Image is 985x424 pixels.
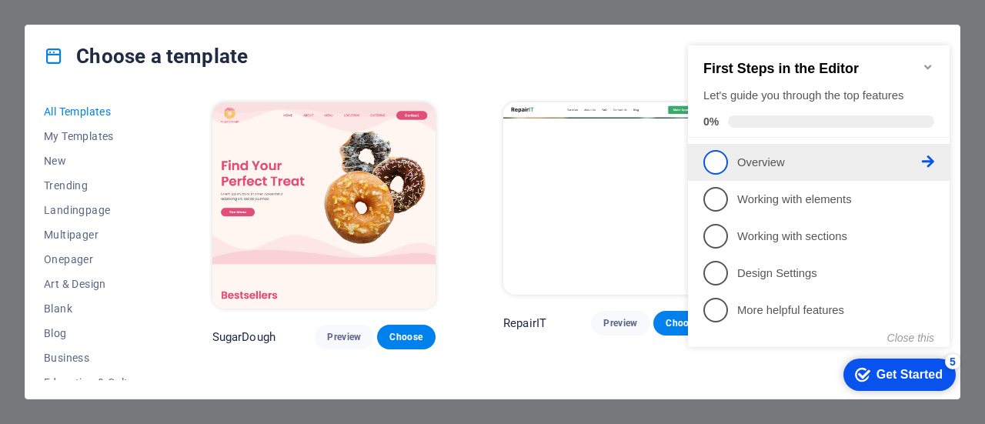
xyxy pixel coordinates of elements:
[212,102,436,309] img: SugarDough
[240,37,252,49] div: Minimize checklist
[44,296,145,321] button: Blank
[503,315,546,331] p: RepairIT
[44,327,145,339] span: Blog
[44,321,145,346] button: Blog
[44,173,145,198] button: Trending
[591,311,649,336] button: Preview
[22,64,252,80] div: Let's guide you through the top features
[44,346,145,370] button: Business
[44,105,145,118] span: All Templates
[315,325,373,349] button: Preview
[603,317,637,329] span: Preview
[162,335,274,367] div: Get Started 5 items remaining, 0% complete
[44,149,145,173] button: New
[44,179,145,192] span: Trending
[44,124,145,149] button: My Templates
[653,311,712,336] button: Choose
[55,131,240,147] p: Overview
[6,157,268,194] li: Working with elements
[666,317,700,329] span: Choose
[44,198,145,222] button: Landingpage
[327,331,361,343] span: Preview
[44,302,145,315] span: Blank
[6,268,268,305] li: More helpful features
[44,222,145,247] button: Multipager
[44,229,145,241] span: Multipager
[55,242,240,258] p: Design Settings
[44,278,145,290] span: Art & Design
[55,168,240,184] p: Working with elements
[44,155,145,167] span: New
[44,44,248,68] h4: Choose a template
[205,308,252,320] button: Close this
[503,102,712,295] img: RepairIT
[44,370,145,395] button: Education & Culture
[44,253,145,265] span: Onepager
[44,99,145,124] button: All Templates
[263,330,279,346] div: 5
[44,204,145,216] span: Landingpage
[44,130,145,142] span: My Templates
[44,352,145,364] span: Business
[6,120,268,157] li: Overview
[195,344,261,358] div: Get Started
[377,325,436,349] button: Choose
[6,194,268,231] li: Working with sections
[22,37,252,53] h2: First Steps in the Editor
[44,247,145,272] button: Onepager
[6,231,268,268] li: Design Settings
[22,92,46,104] span: 0%
[44,376,145,389] span: Education & Culture
[55,205,240,221] p: Working with sections
[212,329,275,345] p: SugarDough
[389,331,423,343] span: Choose
[44,272,145,296] button: Art & Design
[55,279,240,295] p: More helpful features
